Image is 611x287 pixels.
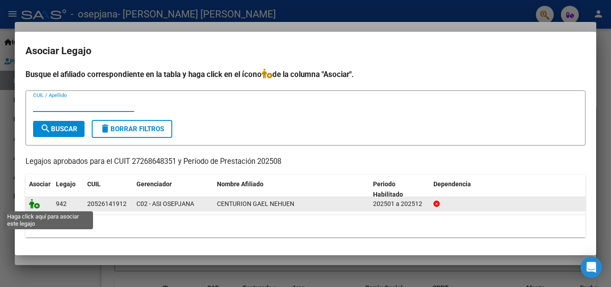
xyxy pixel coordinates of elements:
datatable-header-cell: Nombre Afiliado [213,175,369,204]
span: Buscar [40,125,77,133]
span: CENTURION GAEL NEHUEN [217,200,294,207]
div: 202501 a 202512 [373,199,426,209]
datatable-header-cell: Legajo [52,175,84,204]
div: Open Intercom Messenger [581,257,602,278]
span: C02 - ASI OSEPJANA [136,200,194,207]
div: 1 registros [25,215,586,237]
span: Periodo Habilitado [373,180,403,198]
button: Buscar [33,121,85,137]
span: Borrar Filtros [100,125,164,133]
span: Nombre Afiliado [217,180,263,188]
datatable-header-cell: Periodo Habilitado [369,175,430,204]
mat-icon: delete [100,123,110,134]
button: Borrar Filtros [92,120,172,138]
span: Legajo [56,180,76,188]
datatable-header-cell: Dependencia [430,175,586,204]
div: 20526141912 [87,199,127,209]
span: Asociar [29,180,51,188]
datatable-header-cell: Gerenciador [133,175,213,204]
span: Dependencia [433,180,471,188]
span: Gerenciador [136,180,172,188]
h4: Busque el afiliado correspondiente en la tabla y haga click en el ícono de la columna "Asociar". [25,69,586,80]
mat-icon: search [40,123,51,134]
h2: Asociar Legajo [25,43,586,60]
span: 942 [56,200,67,207]
span: CUIL [87,180,101,188]
datatable-header-cell: Asociar [25,175,52,204]
datatable-header-cell: CUIL [84,175,133,204]
p: Legajos aprobados para el CUIT 27268648351 y Período de Prestación 202508 [25,156,586,167]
